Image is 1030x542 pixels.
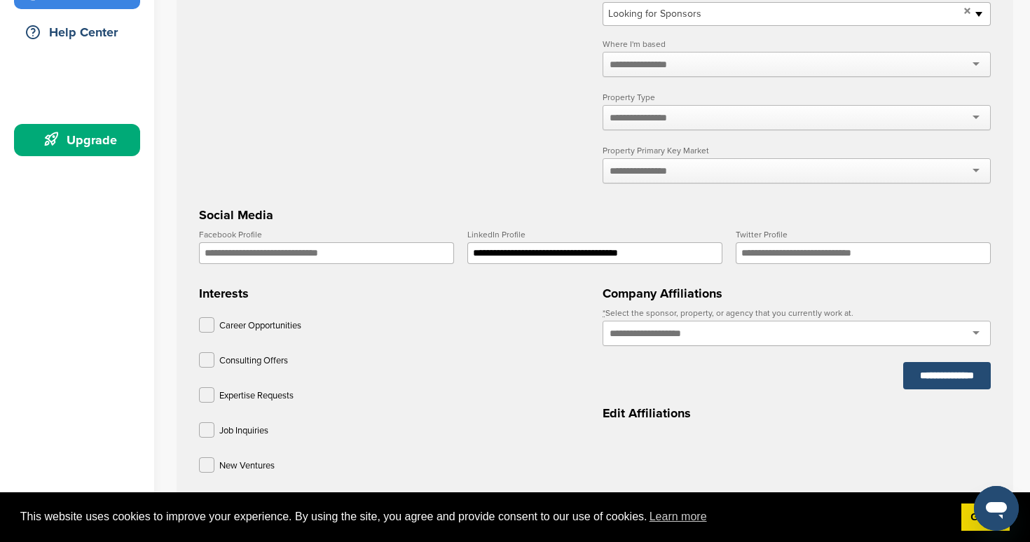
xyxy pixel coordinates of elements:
[219,317,301,335] p: Career Opportunities
[219,457,275,475] p: New Ventures
[608,6,959,22] span: Looking for Sponsors
[603,308,605,318] abbr: required
[961,503,1010,531] a: dismiss cookie message
[603,40,991,48] label: Where I'm based
[603,309,991,317] label: Select the sponsor, property, or agency that you currently work at.
[199,284,587,303] h3: Interests
[21,20,140,45] div: Help Center
[199,230,454,239] label: Facebook Profile
[20,506,950,527] span: This website uses cookies to improve your experience. By using the site, you agree and provide co...
[647,506,709,527] a: learn more about cookies
[14,16,140,48] a: Help Center
[603,146,991,155] label: Property Primary Key Market
[603,403,991,423] h3: Edit Affiliations
[974,486,1019,531] iframe: Bouton de lancement de la fenêtre de messagerie
[199,205,991,225] h3: Social Media
[467,230,722,239] label: LinkedIn Profile
[603,284,991,303] h3: Company Affiliations
[219,352,288,370] p: Consulting Offers
[219,422,268,440] p: Job Inquiries
[736,230,991,239] label: Twitter Profile
[21,127,140,153] div: Upgrade
[219,387,294,405] p: Expertise Requests
[14,124,140,156] a: Upgrade
[603,93,991,102] label: Property Type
